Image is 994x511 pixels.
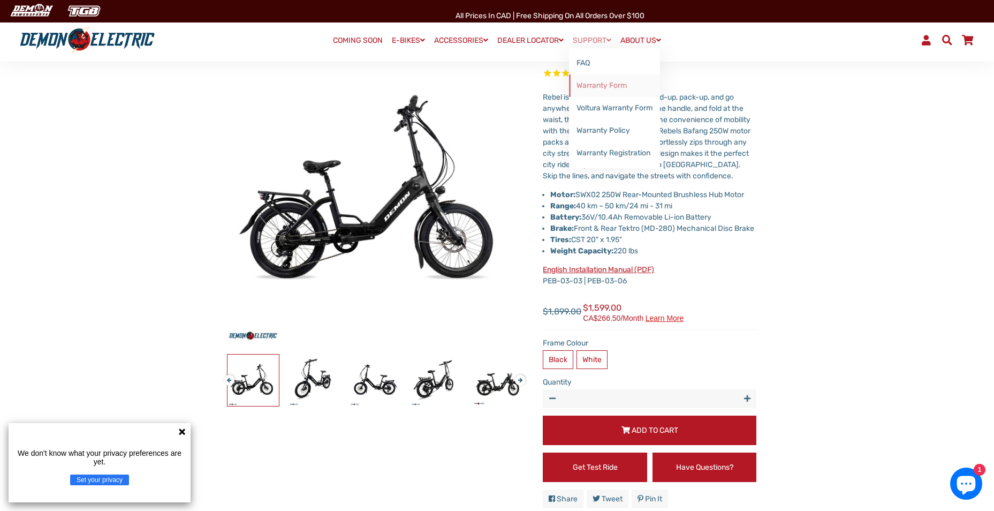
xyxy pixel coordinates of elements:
button: Reduce item quantity by one [543,389,562,408]
button: Add to Cart [543,416,756,445]
strong: Motor: [550,190,575,199]
button: Set your privacy [70,475,129,485]
a: COMING SOON [329,33,386,48]
p: PEB-03-03 | PEB-03-06 [543,264,756,287]
a: E-BIKES [388,33,429,48]
strong: Weight Capacity: [550,246,613,255]
li: SWX02 250W Rear-Mounted Brushless Hub Motor [550,189,756,200]
span: $1,899.00 [543,305,581,318]
li: CST 20" x 1.95" [550,234,756,245]
label: White [576,350,608,369]
inbox-online-store-chat: Shopify online store chat [947,468,985,502]
img: Demon Electric [5,2,57,20]
li: 40 km – 50 km/24 mi - 31 mi [550,200,756,212]
a: Warranty Form [569,74,660,97]
a: DEALER LOCATOR [494,33,567,48]
img: TGB Canada [62,2,106,20]
p: We don't know what your privacy preferences are yet. [13,449,186,466]
span: All Prices in CAD | Free shipping on all orders over $100 [456,11,644,20]
a: FAQ [569,52,660,74]
span: Rebel is Demons solution to the fold-up, pack-up, and go anywhere e-bike. With a snap at the hand... [543,93,750,181]
label: Quantity [543,377,756,388]
a: Warranty Policy [569,119,660,142]
span: Add to Cart [632,426,678,435]
a: SUPPORT [569,33,615,48]
button: Previous [224,370,230,382]
label: Black [543,350,573,369]
a: Have Questions? [652,453,757,482]
strong: Battery: [550,213,581,222]
img: Demon Electric logo [16,26,158,54]
strong: Brake: [550,224,574,233]
img: Rebel Folding eBike - Demon Electric [289,355,340,406]
img: Rebel Folding eBike - Demon Electric [411,355,462,406]
a: ACCESSORIES [430,33,492,48]
a: English Installation Manual (PDF) [543,265,654,274]
span: Rated 5.0 out of 5 stars 9 reviews [543,68,756,80]
input: quantity [543,389,756,408]
label: Frame Colour [543,337,756,349]
span: $1,599.00 [583,302,684,322]
a: Voltura Warranty Form [569,97,660,119]
a: Get Test Ride [543,453,647,482]
button: Increase item quantity by one [738,389,756,408]
li: Front & Rear Tektro (MD-280) Mechanical Disc Brake [550,223,756,234]
span: Share [557,494,578,504]
strong: Tires: [550,235,571,244]
a: ABOUT US [617,33,665,48]
img: Rebel Folding eBike - Demon Electric [227,355,279,406]
img: Rebel Folding eBike - Demon Electric [472,355,523,406]
button: Next [515,370,521,382]
img: Rebel Folding eBike - Demon Electric [350,355,401,406]
li: 36V/10.4Ah Removable Li-ion Battery [550,212,756,223]
span: Pin it [645,494,662,504]
strong: Range: [550,201,576,211]
span: Tweet [602,494,623,504]
li: 220 lbs [550,245,756,257]
a: Warranty Registration [569,142,660,164]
